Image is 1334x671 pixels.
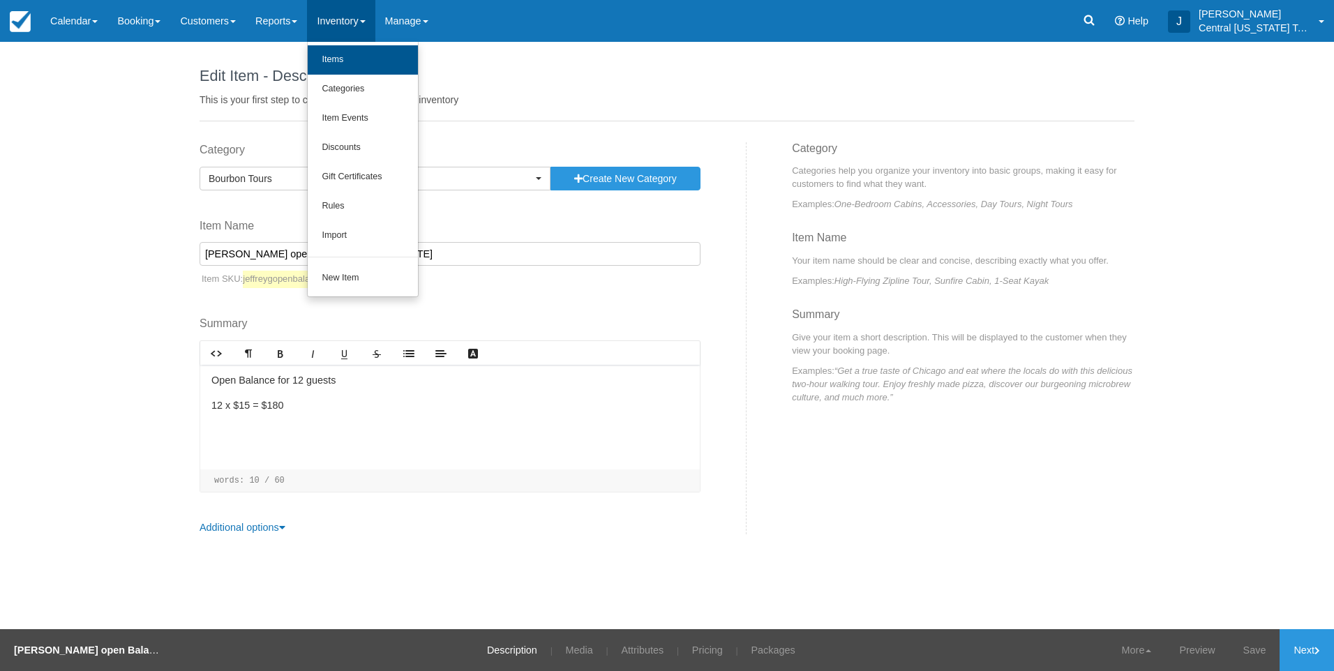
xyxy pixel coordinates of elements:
[361,342,393,365] a: Strikethrough
[200,218,700,234] label: Item Name
[1127,15,1148,27] span: Help
[834,199,1073,209] em: One-Bedroom Cabins, Accessories, Day Tours, Night Tours
[792,274,1134,287] p: Examples:
[550,167,700,190] button: Create New Category
[792,197,1134,211] p: Examples:
[1229,629,1280,671] a: Save
[1108,629,1166,671] a: More
[200,68,1134,84] h1: Edit Item - Description
[200,242,700,266] input: Enter a new Item Name
[1115,16,1125,26] i: Help
[308,264,418,293] a: New Item
[14,644,251,656] strong: [PERSON_NAME] open Balance 12 guests [DATE]
[211,373,689,389] p: Open Balance for 12 guests
[792,164,1134,190] p: Categories help you organize your inventory into basic groups, making it easy for customers to fi...
[200,342,232,365] a: HTML
[200,316,700,332] label: Summary
[1199,21,1310,35] p: Central [US_STATE] Tours
[1280,629,1334,671] a: Next
[792,308,1134,331] h3: Summary
[792,331,1134,357] p: Give your item a short description. This will be displayed to the customer when they view your bo...
[477,629,548,671] a: Description
[308,45,418,75] a: Items
[1168,10,1190,33] div: J
[555,629,604,671] a: Media
[200,522,285,533] a: Additional options
[610,629,674,671] a: Attributes
[232,342,264,365] a: Format
[200,271,700,288] p: Item SKU:
[200,93,1134,107] p: This is your first step to creating your item for your inventory
[308,221,418,250] a: Import
[308,104,418,133] a: Item Events
[741,629,806,671] a: Packages
[834,276,1049,286] em: High-Flying Zipline Tour, Sunfire Cabin, 1-Seat Kayak
[308,192,418,221] a: Rules
[1199,7,1310,21] p: [PERSON_NAME]
[792,232,1134,254] h3: Item Name
[211,398,689,414] p: 12 x $15 = $180
[792,254,1134,267] p: Your item name should be clear and concise, describing exactly what you offer.
[10,11,31,32] img: checkfront-main-nav-mini-logo.png
[297,342,329,365] a: Italic
[792,364,1134,404] p: Examples:
[682,629,733,671] a: Pricing
[307,42,419,297] ul: Inventory
[308,133,418,163] a: Discounts
[243,271,421,288] a: jeffreygopenbalance12guests10-12-25
[209,172,532,186] span: Bourbon Tours
[207,475,292,486] li: words: 10 / 60
[393,342,425,365] a: Lists
[200,167,550,190] button: Bourbon Tours
[308,75,418,104] a: Categories
[264,342,297,365] a: Bold
[1165,629,1229,671] a: Preview
[308,163,418,192] a: Gift Certificates
[457,342,489,365] a: Text Color
[200,142,700,158] label: Category
[425,342,457,365] a: Align
[329,342,361,365] a: Underline
[792,365,1132,402] em: “Get a true taste of Chicago and eat where the locals do with this delicious two-hour walking tou...
[792,142,1134,165] h3: Category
